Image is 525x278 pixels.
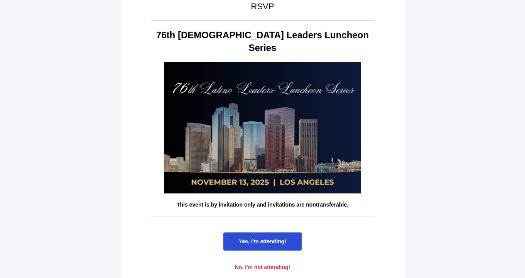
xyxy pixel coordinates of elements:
strong: This event is by invitation only and invitations are nontransferable. [177,202,348,208]
table: divider [151,20,375,21]
span: RSVP [251,2,274,11]
span: No, I'm not attending! [235,264,290,270]
a: No, I'm not attending! [219,258,306,276]
a: Yes, I'm attending! [223,232,302,251]
strong: 76th [DEMOGRAPHIC_DATA] Leaders Luncheon Series [156,30,369,53]
span: Yes, I'm attending! [239,238,286,244]
table: divider [151,217,375,217]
